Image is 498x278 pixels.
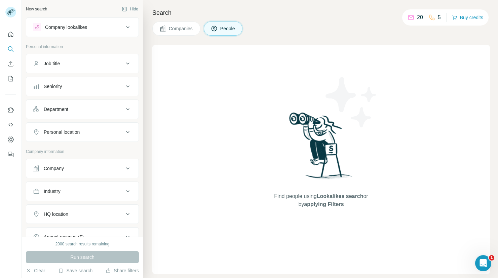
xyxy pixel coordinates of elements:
[5,58,16,70] button: Enrich CSV
[304,201,344,207] span: applying Filters
[26,44,139,50] p: Personal information
[5,133,16,146] button: Dashboard
[26,149,139,155] p: Company information
[321,72,382,132] img: Surfe Illustration - Stars
[438,13,441,22] p: 5
[169,25,193,32] span: Companies
[267,192,375,208] span: Find people using or by
[317,193,363,199] span: Lookalikes search
[5,119,16,131] button: Use Surfe API
[489,255,494,261] span: 1
[44,188,61,195] div: Industry
[26,55,139,72] button: Job title
[44,129,80,135] div: Personal location
[452,13,483,22] button: Buy credits
[44,106,68,113] div: Department
[220,25,236,32] span: People
[286,111,356,186] img: Surfe Illustration - Woman searching with binoculars
[106,267,139,274] button: Share filters
[475,255,491,271] iframe: Intercom live chat
[44,165,64,172] div: Company
[5,104,16,116] button: Use Surfe on LinkedIn
[26,78,139,94] button: Seniority
[26,267,45,274] button: Clear
[417,13,423,22] p: 20
[152,8,490,17] h4: Search
[5,148,16,160] button: Feedback
[55,241,110,247] div: 2000 search results remaining
[26,6,47,12] div: New search
[5,28,16,40] button: Quick start
[5,73,16,85] button: My lists
[117,4,143,14] button: Hide
[26,160,139,176] button: Company
[26,206,139,222] button: HQ location
[26,124,139,140] button: Personal location
[58,267,92,274] button: Save search
[44,211,68,217] div: HQ location
[5,43,16,55] button: Search
[45,24,87,31] div: Company lookalikes
[26,19,139,35] button: Company lookalikes
[44,60,60,67] div: Job title
[44,83,62,90] div: Seniority
[44,234,84,240] div: Annual revenue ($)
[26,101,139,117] button: Department
[26,183,139,199] button: Industry
[26,229,139,245] button: Annual revenue ($)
